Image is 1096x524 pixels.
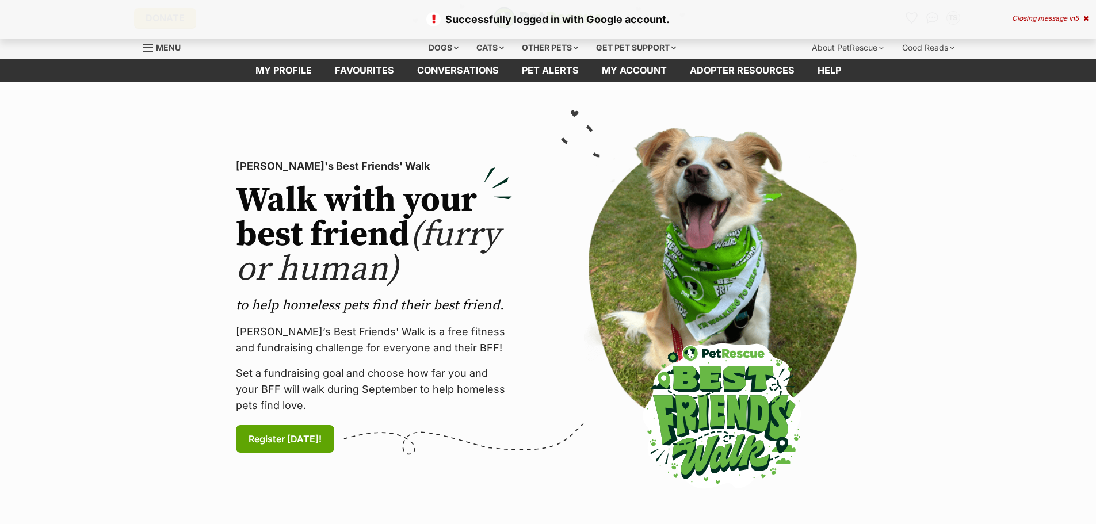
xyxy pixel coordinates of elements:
[323,59,406,82] a: Favourites
[236,213,500,291] span: (furry or human)
[514,36,586,59] div: Other pets
[236,324,512,356] p: [PERSON_NAME]’s Best Friends' Walk is a free fitness and fundraising challenge for everyone and t...
[236,158,512,174] p: [PERSON_NAME]'s Best Friends' Walk
[804,36,892,59] div: About PetRescue
[678,59,806,82] a: Adopter resources
[468,36,512,59] div: Cats
[894,36,963,59] div: Good Reads
[421,36,467,59] div: Dogs
[406,59,510,82] a: conversations
[143,36,189,57] a: Menu
[236,365,512,414] p: Set a fundraising goal and choose how far you and your BFF will walk during September to help hom...
[588,36,684,59] div: Get pet support
[236,425,334,453] a: Register [DATE]!
[510,59,590,82] a: Pet alerts
[590,59,678,82] a: My account
[249,432,322,446] span: Register [DATE]!
[236,296,512,315] p: to help homeless pets find their best friend.
[236,183,512,287] h2: Walk with your best friend
[244,59,323,82] a: My profile
[806,59,853,82] a: Help
[156,43,181,52] span: Menu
